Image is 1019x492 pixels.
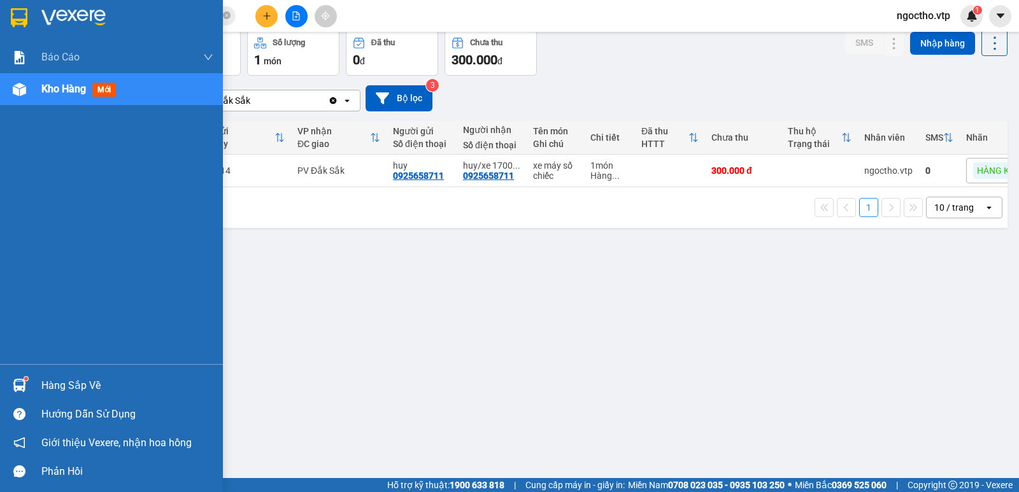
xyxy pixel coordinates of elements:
[24,377,28,381] sup: 1
[463,171,514,181] div: 0925658711
[995,10,1006,22] span: caret-down
[360,56,365,66] span: đ
[41,435,192,451] span: Giới thiệu Vexere, nhận hoa hồng
[202,126,274,136] div: VP gửi
[788,139,841,149] div: Trạng thái
[41,83,86,95] span: Kho hàng
[590,132,629,143] div: Chi tiết
[203,94,250,107] div: PV Đắk Sắk
[966,10,978,22] img: icon-new-feature
[590,171,629,181] div: Hàng thông thường
[13,83,26,96] img: warehouse-icon
[641,126,688,136] div: Đã thu
[795,478,887,492] span: Miền Bắc
[11,8,27,27] img: logo-vxr
[832,480,887,490] strong: 0369 525 060
[450,480,504,490] strong: 1900 633 818
[223,10,231,22] span: close-circle
[252,94,253,107] input: Selected PV Đắk Sắk.
[864,132,913,143] div: Nhân viên
[590,160,629,171] div: 1 món
[393,160,450,171] div: huy
[13,379,26,392] img: warehouse-icon
[463,160,520,171] div: huy/xe 17000 thu tiền
[445,30,537,76] button: Chưa thu300.000đ
[628,478,785,492] span: Miền Nam
[202,139,274,149] div: ĐC lấy
[393,171,444,181] div: 0925658711
[788,482,792,488] span: ⚪️
[13,51,26,64] img: solution-icon
[292,11,301,20] span: file-add
[203,52,213,62] span: down
[463,140,520,150] div: Số điện thoại
[297,126,370,136] div: VP nhận
[612,171,620,181] span: ...
[13,437,25,449] span: notification
[342,95,352,106] svg: open
[781,121,858,155] th: Toggle SortBy
[668,480,785,490] strong: 0708 023 035 - 0935 103 250
[273,38,305,47] div: Số lượng
[13,465,25,477] span: message
[463,125,520,135] div: Người nhận
[989,5,1011,27] button: caret-down
[297,139,370,149] div: ĐC giao
[387,478,504,492] span: Hỗ trợ kỹ thuật:
[297,165,380,176] div: PV Đắk Sắk
[315,5,337,27] button: aim
[514,478,516,492] span: |
[533,126,578,136] div: Tên món
[371,38,395,47] div: Đã thu
[525,478,625,492] span: Cung cấp máy in - giấy in:
[264,56,281,66] span: món
[641,139,688,149] div: HTTT
[925,165,953,176] div: 0
[223,11,231,19] span: close-circle
[291,121,387,155] th: Toggle SortBy
[975,6,980,15] span: 1
[513,160,520,171] span: ...
[845,31,883,54] button: SMS
[41,49,80,65] span: Báo cáo
[247,30,339,76] button: Số lượng1món
[864,165,913,176] div: ngoctho.vtp
[533,139,578,149] div: Ghi chú
[896,478,898,492] span: |
[533,160,578,171] div: xe máy số
[13,408,25,420] span: question-circle
[711,132,775,143] div: Chưa thu
[859,198,878,217] button: 1
[635,121,705,155] th: Toggle SortBy
[452,52,497,67] span: 300.000
[353,52,360,67] span: 0
[984,202,994,213] svg: open
[202,165,285,176] div: VP 214
[919,121,960,155] th: Toggle SortBy
[887,8,960,24] span: ngoctho.vtp
[196,121,291,155] th: Toggle SortBy
[533,171,578,181] div: chiếc
[973,6,982,15] sup: 1
[426,79,439,92] sup: 3
[255,5,278,27] button: plus
[262,11,271,20] span: plus
[254,52,261,67] span: 1
[41,462,213,481] div: Phản hồi
[470,38,502,47] div: Chưa thu
[92,83,116,97] span: mới
[393,139,450,149] div: Số điện thoại
[328,95,338,106] svg: Clear value
[910,32,975,55] button: Nhập hàng
[934,201,974,214] div: 10 / trang
[711,165,775,176] div: 300.000 đ
[497,56,502,66] span: đ
[925,132,943,143] div: SMS
[393,126,450,136] div: Người gửi
[346,30,438,76] button: Đã thu0đ
[41,376,213,395] div: Hàng sắp về
[321,11,330,20] span: aim
[788,126,841,136] div: Thu hộ
[366,85,432,111] button: Bộ lọc
[948,481,957,489] span: copyright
